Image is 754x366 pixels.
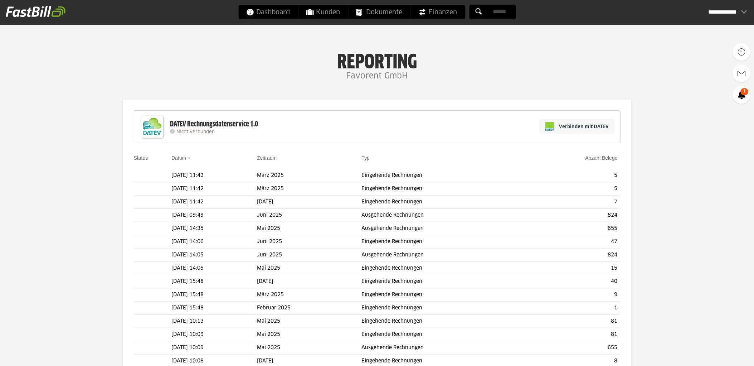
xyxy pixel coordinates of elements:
td: März 2025 [257,169,361,182]
span: Dashboard [246,5,290,19]
td: 5 [527,169,620,182]
div: DATEV Rechnungsdatenservice 1.0 [170,120,258,129]
td: [DATE] 14:05 [171,262,257,275]
td: Eingehende Rechnungen [361,196,527,209]
a: Datum [171,155,186,161]
a: Status [134,155,148,161]
td: 47 [527,235,620,249]
td: 5 [527,182,620,196]
img: DATEV-Datenservice Logo [138,112,166,141]
td: Juni 2025 [257,209,361,222]
td: 824 [527,249,620,262]
a: 1 [733,86,750,104]
td: Februar 2025 [257,302,361,315]
td: [DATE] [257,275,361,288]
td: Eingehende Rechnungen [361,328,527,341]
span: Nicht verbunden [176,130,215,134]
td: Mai 2025 [257,262,361,275]
td: Juni 2025 [257,249,361,262]
td: 81 [527,315,620,328]
td: Mai 2025 [257,328,361,341]
td: [DATE] 14:06 [171,235,257,249]
td: [DATE] 15:48 [171,302,257,315]
td: 81 [527,328,620,341]
td: 15 [527,262,620,275]
td: Eingehende Rechnungen [361,275,527,288]
td: Mai 2025 [257,341,361,355]
td: März 2025 [257,288,361,302]
td: Mai 2025 [257,315,361,328]
td: [DATE] [257,196,361,209]
iframe: Öffnet ein Widget, in dem Sie weitere Informationen finden [699,345,747,362]
td: Juni 2025 [257,235,361,249]
td: Mai 2025 [257,222,361,235]
td: 7 [527,196,620,209]
td: [DATE] 09:49 [171,209,257,222]
td: März 2025 [257,182,361,196]
td: Ausgehende Rechnungen [361,209,527,222]
span: Verbinden mit DATEV [559,123,609,130]
a: Zeitraum [257,155,277,161]
td: [DATE] 11:42 [171,182,257,196]
td: Eingehende Rechnungen [361,262,527,275]
span: 1 [740,88,748,95]
img: fastbill_logo_white.png [6,6,65,17]
span: Dokumente [356,5,402,19]
td: Ausgehende Rechnungen [361,341,527,355]
td: [DATE] 11:43 [171,169,257,182]
td: Eingehende Rechnungen [361,169,527,182]
td: 655 [527,341,620,355]
td: Ausgehende Rechnungen [361,222,527,235]
td: [DATE] 10:13 [171,315,257,328]
td: Ausgehende Rechnungen [361,249,527,262]
td: [DATE] 14:05 [171,249,257,262]
a: Dashboard [238,5,298,19]
td: 655 [527,222,620,235]
td: 40 [527,275,620,288]
td: Eingehende Rechnungen [361,288,527,302]
td: Eingehende Rechnungen [361,315,527,328]
td: [DATE] 14:35 [171,222,257,235]
a: Dokumente [348,5,410,19]
td: Eingehende Rechnungen [361,302,527,315]
h1: Reporting [72,50,682,69]
td: Eingehende Rechnungen [361,182,527,196]
td: 824 [527,209,620,222]
img: pi-datev-logo-farbig-24.svg [545,122,554,131]
td: [DATE] 15:48 [171,275,257,288]
span: Kunden [306,5,340,19]
a: Kunden [298,5,348,19]
img: sort_desc.gif [188,158,192,159]
a: Finanzen [410,5,465,19]
a: Anzahl Belege [585,155,617,161]
td: Eingehende Rechnungen [361,235,527,249]
span: Finanzen [418,5,457,19]
a: Verbinden mit DATEV [539,119,615,134]
td: [DATE] 10:09 [171,341,257,355]
td: 9 [527,288,620,302]
td: [DATE] 10:09 [171,328,257,341]
td: 1 [527,302,620,315]
a: Typ [361,155,370,161]
td: [DATE] 15:48 [171,288,257,302]
td: [DATE] 11:42 [171,196,257,209]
